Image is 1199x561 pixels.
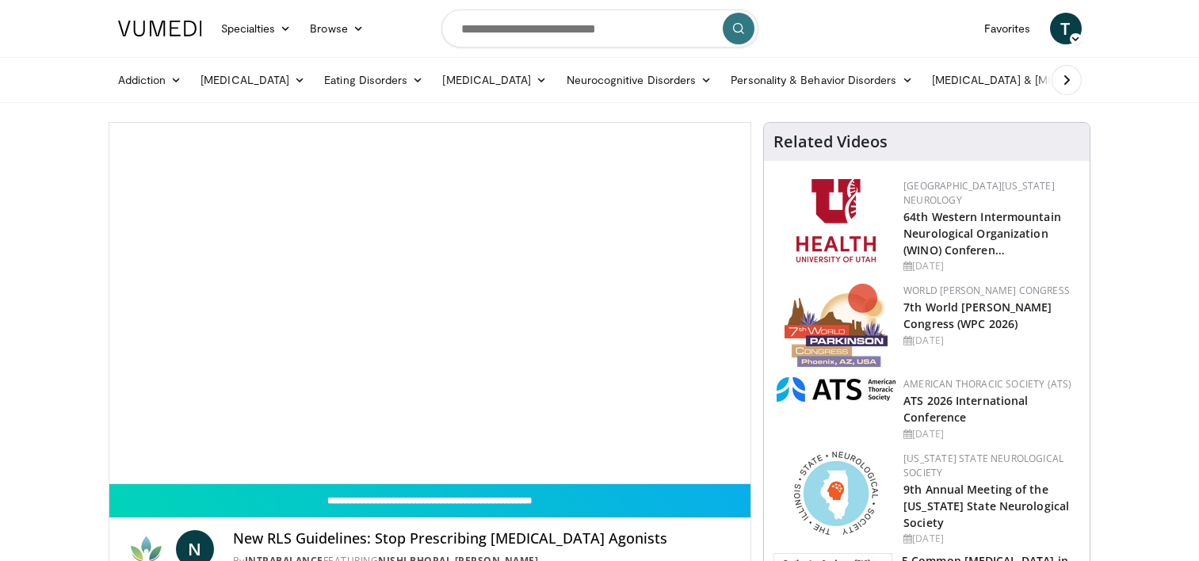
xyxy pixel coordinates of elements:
a: 64th Western Intermountain Neurological Organization (WINO) Conferen… [903,209,1061,258]
a: 9th Annual Meeting of the [US_STATE] State Neurological Society [903,482,1069,530]
a: [MEDICAL_DATA] [191,64,315,96]
a: Personality & Behavior Disorders [721,64,922,96]
h4: New RLS Guidelines: Stop Prescribing [MEDICAL_DATA] Agonists [233,530,739,548]
img: f6362829-b0a3-407d-a044-59546adfd345.png.150x105_q85_autocrop_double_scale_upscale_version-0.2.png [796,179,876,262]
a: [MEDICAL_DATA] & [MEDICAL_DATA] [922,64,1149,96]
video-js: Video Player [109,123,751,484]
a: American Thoracic Society (ATS) [903,377,1071,391]
a: T [1050,13,1082,44]
img: 31f0e357-1e8b-4c70-9a73-47d0d0a8b17d.png.150x105_q85_autocrop_double_scale_upscale_version-0.2.jpg [777,377,895,402]
img: VuMedi Logo [118,21,202,36]
a: World [PERSON_NAME] Congress [903,284,1070,297]
a: [GEOGRAPHIC_DATA][US_STATE] Neurology [903,179,1055,207]
div: [DATE] [903,532,1077,546]
a: ATS 2026 International Conference [903,393,1028,425]
a: Browse [300,13,373,44]
h4: Related Videos [773,132,888,151]
a: Neurocognitive Disorders [557,64,722,96]
a: Specialties [212,13,301,44]
div: [DATE] [903,427,1077,441]
div: [DATE] [903,259,1077,273]
a: 7th World [PERSON_NAME] Congress (WPC 2026) [903,300,1052,331]
a: Addiction [109,64,192,96]
img: 71a8b48c-8850-4916-bbdd-e2f3ccf11ef9.png.150x105_q85_autocrop_double_scale_upscale_version-0.2.png [794,452,878,535]
input: Search topics, interventions [441,10,758,48]
a: [US_STATE] State Neurological Society [903,452,1063,479]
a: Favorites [975,13,1041,44]
a: [MEDICAL_DATA] [433,64,556,96]
img: 16fe1da8-a9a0-4f15-bd45-1dd1acf19c34.png.150x105_q85_autocrop_double_scale_upscale_version-0.2.png [785,284,888,367]
div: [DATE] [903,334,1077,348]
a: Eating Disorders [315,64,433,96]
